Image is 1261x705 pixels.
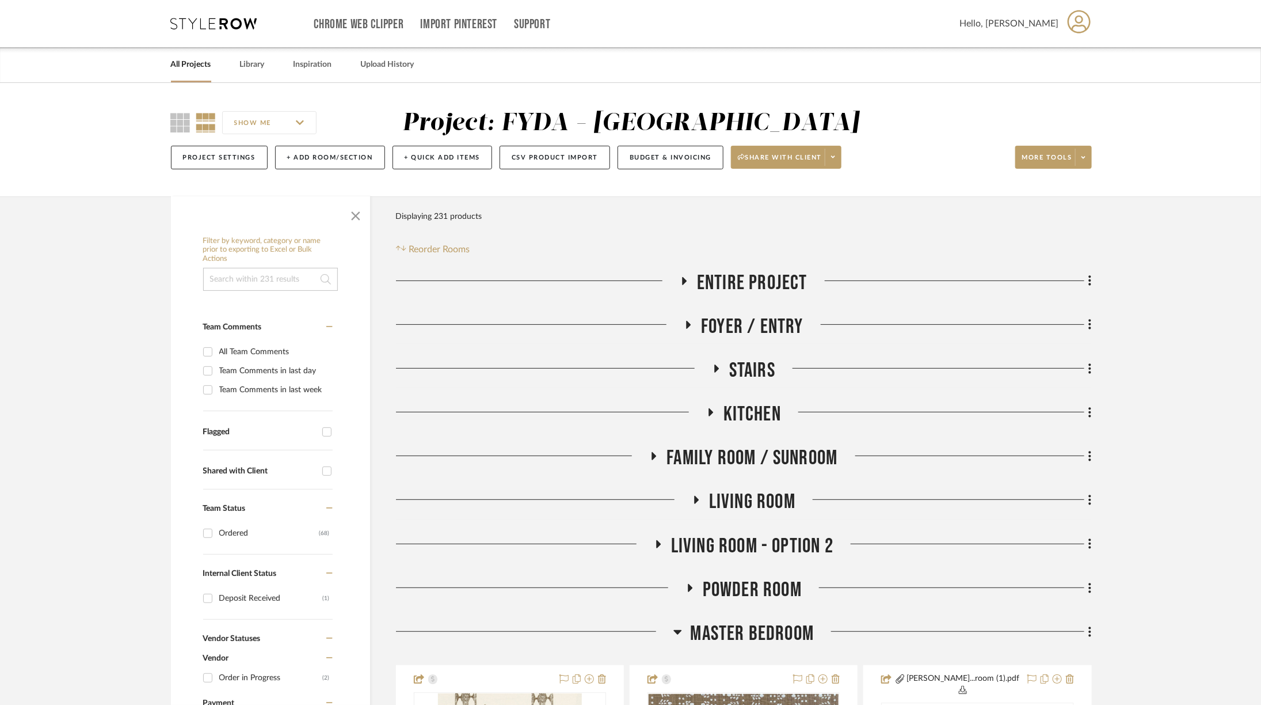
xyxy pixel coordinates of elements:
[219,669,323,687] div: Order in Progress
[738,153,822,170] span: Share with client
[402,111,860,135] div: Project: FYDA - [GEOGRAPHIC_DATA]
[219,362,330,380] div: Team Comments in last day
[514,20,550,29] a: Support
[203,505,246,513] span: Team Status
[203,635,261,643] span: Vendor Statuses
[960,17,1059,31] span: Hello, [PERSON_NAME]
[323,669,330,687] div: (2)
[361,57,414,73] a: Upload History
[709,490,795,514] span: Living Room
[219,343,330,361] div: All Team Comments
[203,268,338,291] input: Search within 231 results
[731,146,841,169] button: Share with client
[691,621,814,646] span: Master Bedroom
[618,146,723,169] button: Budget & Invoicing
[1015,146,1092,169] button: More tools
[203,570,277,578] span: Internal Client Status
[396,205,482,228] div: Displaying 231 products
[396,242,470,256] button: Reorder Rooms
[500,146,610,169] button: CSV Product Import
[171,57,211,73] a: All Projects
[203,467,317,476] div: Shared with Client
[275,146,385,169] button: + Add Room/Section
[420,20,497,29] a: Import Pinterest
[671,534,833,559] span: Living Room - Option 2
[906,673,1020,697] button: [PERSON_NAME]...room (1).pdf
[729,358,775,383] span: Stairs
[323,589,330,608] div: (1)
[697,271,807,295] span: Entire Project
[203,323,262,331] span: Team Comments
[294,57,332,73] a: Inspiration
[701,314,803,339] span: Foyer / Entry
[344,202,367,225] button: Close
[314,20,404,29] a: Chrome Web Clipper
[723,402,781,427] span: Kitchen
[409,242,470,256] span: Reorder Rooms
[219,524,319,543] div: Ordered
[219,381,330,399] div: Team Comments in last week
[393,146,493,169] button: + Quick Add Items
[203,654,229,662] span: Vendor
[703,578,802,602] span: Powder Room
[240,57,265,73] a: Library
[203,237,338,264] h6: Filter by keyword, category or name prior to exporting to Excel or Bulk Actions
[1022,153,1072,170] span: More tools
[203,427,317,437] div: Flagged
[666,446,837,471] span: Family Room / Sunroom
[319,524,330,543] div: (68)
[219,589,323,608] div: Deposit Received
[171,146,268,169] button: Project Settings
